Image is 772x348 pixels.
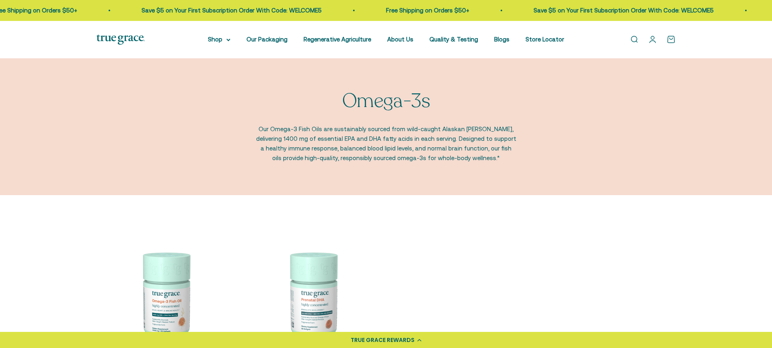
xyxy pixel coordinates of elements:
[386,7,469,14] a: Free Shipping on Orders $50+
[304,36,371,43] a: Regenerative Agriculture
[246,36,287,43] a: Our Packaging
[526,36,564,43] a: Store Locator
[255,124,517,163] p: Our Omega-3 Fish Oils are sustainably sourced from wild-caught Alaskan [PERSON_NAME], delivering ...
[142,6,322,15] p: Save $5 on Your First Subscription Order With Code: WELCOME5
[387,36,413,43] a: About Us
[342,91,430,112] p: Omega-3s
[494,36,509,43] a: Blogs
[351,336,415,344] div: TRUE GRACE REWARDS
[429,36,478,43] a: Quality & Testing
[534,6,714,15] p: Save $5 on Your First Subscription Order With Code: WELCOME5
[208,35,230,44] summary: Shop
